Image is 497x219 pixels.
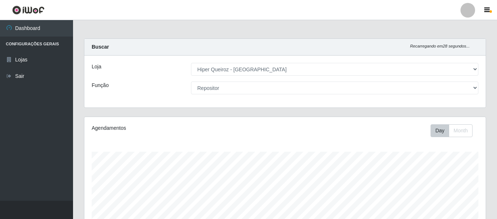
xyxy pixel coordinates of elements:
[410,44,470,48] i: Recarregando em 28 segundos...
[92,124,246,132] div: Agendamentos
[92,63,101,71] label: Loja
[92,44,109,50] strong: Buscar
[92,82,109,89] label: Função
[431,124,473,137] div: First group
[431,124,449,137] button: Day
[12,5,45,15] img: CoreUI Logo
[431,124,478,137] div: Toolbar with button groups
[449,124,473,137] button: Month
